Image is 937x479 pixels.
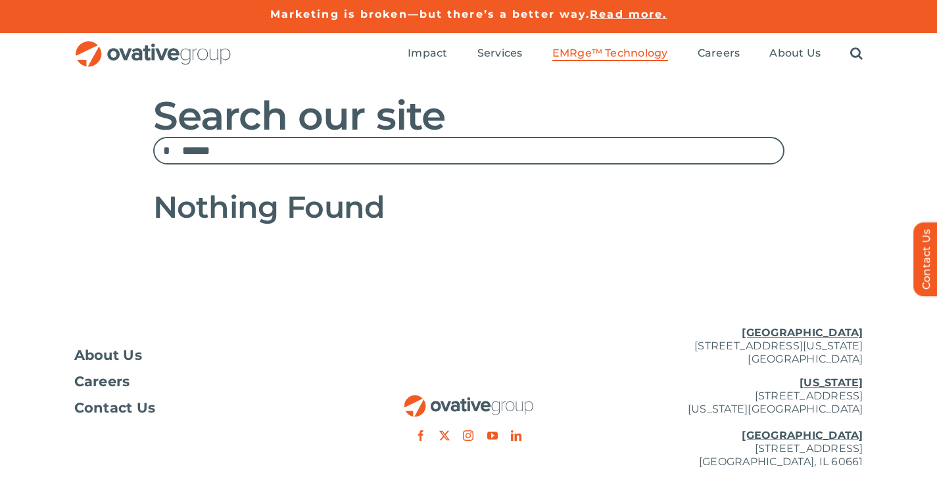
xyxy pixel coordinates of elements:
[698,47,740,60] span: Careers
[769,47,821,60] span: About Us
[153,191,784,224] p: Nothing Found
[408,47,447,61] a: Impact
[477,47,523,61] a: Services
[74,401,337,415] a: Contact Us
[742,326,863,339] u: [GEOGRAPHIC_DATA]
[153,137,784,164] input: Search...
[408,33,863,75] nav: Menu
[403,393,535,406] a: OG_Full_horizontal_RGB
[850,47,863,61] a: Search
[552,47,668,61] a: EMRge™ Technology
[408,47,447,60] span: Impact
[439,430,450,441] a: twitter
[463,430,473,441] a: instagram
[511,430,521,441] a: linkedin
[74,349,337,362] a: About Us
[74,401,156,415] span: Contact Us
[698,47,740,61] a: Careers
[600,326,863,366] p: [STREET_ADDRESS][US_STATE] [GEOGRAPHIC_DATA]
[590,8,667,20] a: Read more.
[742,429,863,441] u: [GEOGRAPHIC_DATA]
[416,430,426,441] a: facebook
[487,430,498,441] a: youtube
[600,376,863,468] p: [STREET_ADDRESS] [US_STATE][GEOGRAPHIC_DATA] [STREET_ADDRESS] [GEOGRAPHIC_DATA], IL 60661
[74,349,337,415] nav: Footer Menu
[74,375,130,388] span: Careers
[270,8,590,20] a: Marketing is broken—but there’s a better way.
[153,137,181,164] input: Search
[769,47,821,61] a: About Us
[74,39,232,52] a: OG_Full_horizontal_RGB
[74,375,337,388] a: Careers
[552,47,668,60] span: EMRge™ Technology
[477,47,523,60] span: Services
[74,349,143,362] span: About Us
[153,95,784,137] h1: Search our site
[800,376,863,389] u: [US_STATE]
